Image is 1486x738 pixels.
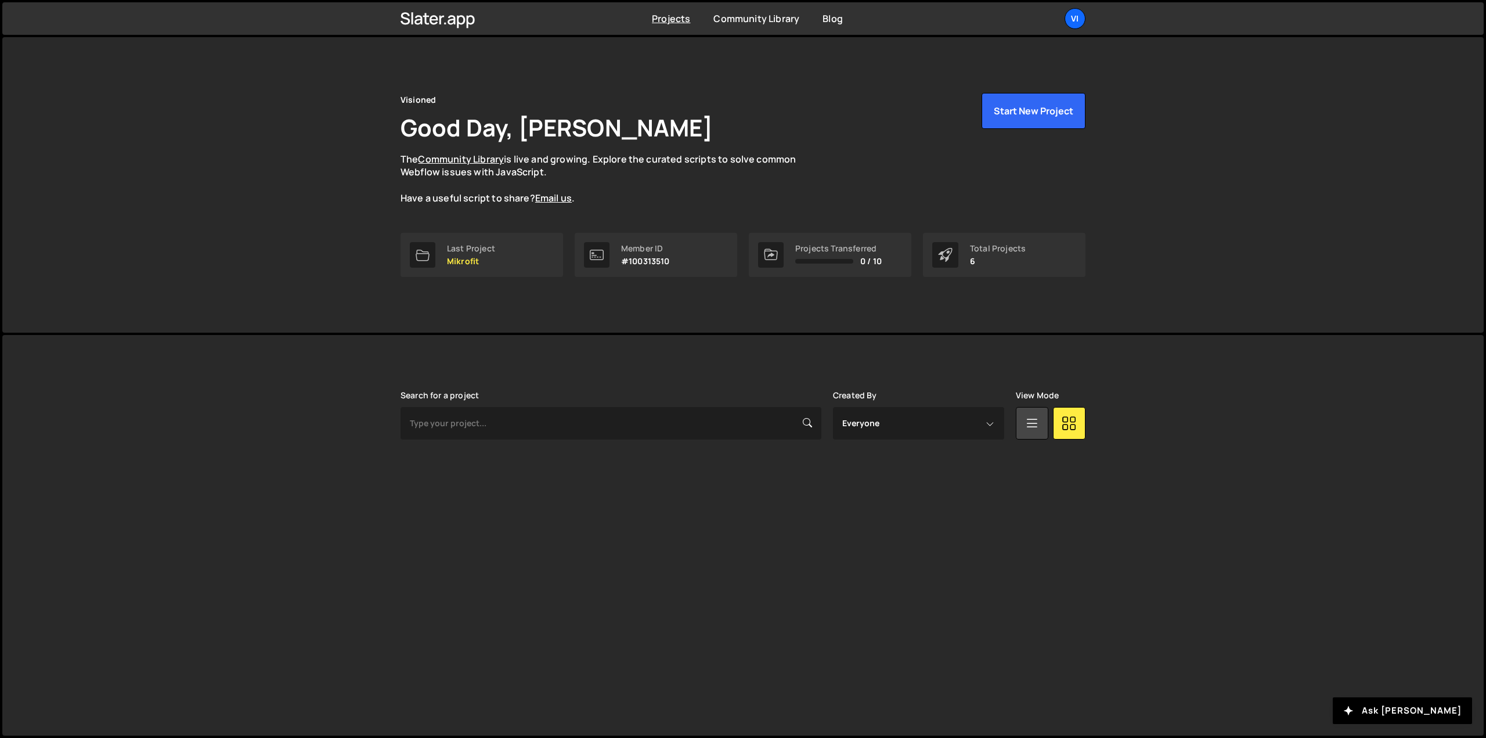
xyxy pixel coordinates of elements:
[860,257,882,266] span: 0 / 10
[401,153,818,205] p: The is live and growing. Explore the curated scripts to solve common Webflow issues with JavaScri...
[1016,391,1059,400] label: View Mode
[447,244,495,253] div: Last Project
[401,407,821,440] input: Type your project...
[652,12,690,25] a: Projects
[970,244,1026,253] div: Total Projects
[1065,8,1085,29] a: Vi
[447,257,495,266] p: Mikrofit
[823,12,843,25] a: Blog
[713,12,799,25] a: Community Library
[621,257,670,266] p: #100313510
[418,153,504,165] a: Community Library
[401,233,563,277] a: Last Project Mikrofit
[1333,697,1472,724] button: Ask [PERSON_NAME]
[621,244,670,253] div: Member ID
[401,111,713,143] h1: Good Day, [PERSON_NAME]
[535,192,572,204] a: Email us
[401,93,436,107] div: Visioned
[795,244,882,253] div: Projects Transferred
[833,391,877,400] label: Created By
[401,391,479,400] label: Search for a project
[982,93,1085,129] button: Start New Project
[970,257,1026,266] p: 6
